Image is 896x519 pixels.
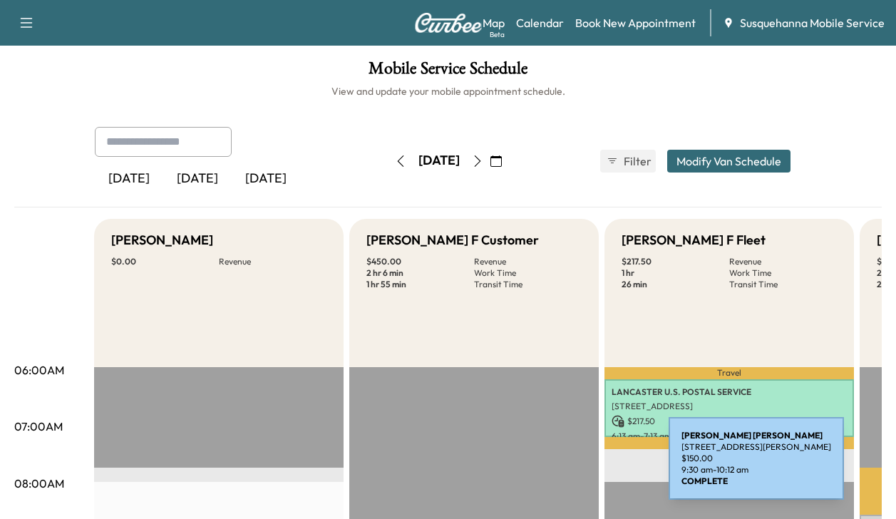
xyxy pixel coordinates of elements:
p: 07:00AM [14,418,63,435]
p: Transit Time [474,279,582,290]
p: Work Time [474,267,582,279]
a: MapBeta [483,14,505,31]
p: 6:13 am - 7:13 am [612,431,847,442]
p: Travel [604,367,854,379]
p: LANCASTER U.S. POSTAL SERVICE [612,386,847,398]
p: $ 450.00 [366,256,474,267]
span: Susquehanna Mobile Service [740,14,885,31]
a: Calendar [516,14,564,31]
img: Curbee Logo [414,13,483,33]
p: 26 min [622,279,729,290]
p: Transit Time [729,279,837,290]
p: 06:00AM [14,361,64,379]
h1: Mobile Service Schedule [14,60,882,84]
p: 08:00AM [14,475,64,492]
a: Book New Appointment [575,14,696,31]
p: 2 hr 6 min [366,267,474,279]
div: Beta [490,29,505,40]
p: Work Time [729,267,837,279]
p: Revenue [474,256,582,267]
p: $ 217.50 [622,256,729,267]
p: 1 hr [622,267,729,279]
p: Travel [604,437,854,449]
p: Revenue [729,256,837,267]
p: [STREET_ADDRESS] [612,401,847,412]
p: $ 0.00 [111,256,219,267]
span: Filter [624,153,649,170]
button: Modify Van Schedule [667,150,791,173]
p: 1 hr 55 min [366,279,474,290]
h5: [PERSON_NAME] [111,230,213,250]
button: Filter [600,150,656,173]
div: [DATE] [418,152,460,170]
h5: [PERSON_NAME] F Fleet [622,230,766,250]
h5: [PERSON_NAME] F Customer [366,230,539,250]
h6: View and update your mobile appointment schedule. [14,84,882,98]
div: [DATE] [163,163,232,195]
p: Revenue [219,256,326,267]
div: [DATE] [95,163,163,195]
p: $ 217.50 [612,415,847,428]
div: [DATE] [232,163,300,195]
